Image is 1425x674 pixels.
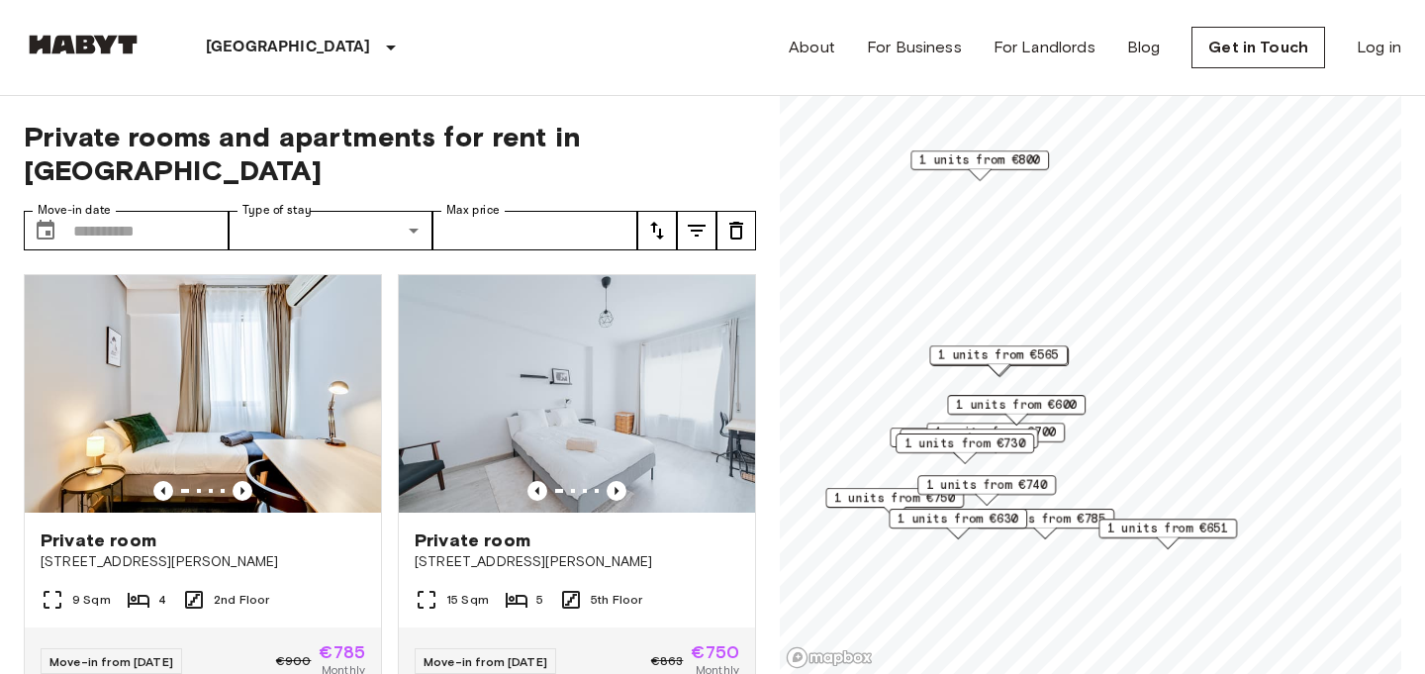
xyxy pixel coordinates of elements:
span: [STREET_ADDRESS][PERSON_NAME] [415,552,739,572]
span: 1 units from €800 [919,151,1040,169]
span: Private room [41,529,156,552]
span: 5 [536,591,543,609]
span: €785 [319,643,365,661]
button: Previous image [153,481,173,501]
div: Map marker [896,433,1034,464]
p: [GEOGRAPHIC_DATA] [206,36,371,59]
span: 4 [158,591,166,609]
span: 1 units from €785 [985,510,1105,528]
img: Habyt [24,35,142,54]
label: Type of stay [242,202,312,219]
div: Map marker [917,475,1056,506]
div: Map marker [976,509,1114,539]
button: Previous image [607,481,626,501]
span: 1 units from €700 [935,424,1056,441]
button: Previous image [233,481,252,501]
span: €863 [651,652,684,670]
span: 2 units from €600 [899,429,1019,446]
div: Map marker [926,423,1065,453]
span: 9 Sqm [72,591,111,609]
div: Map marker [947,395,1086,426]
label: Max price [446,202,500,219]
span: €900 [276,652,312,670]
span: 15 Sqm [446,591,489,609]
div: Map marker [929,345,1068,376]
span: Private room [415,529,530,552]
img: Marketing picture of unit ES-15-018-001-03H [25,275,381,513]
a: Get in Touch [1191,27,1325,68]
a: About [789,36,835,59]
img: Marketing picture of unit ES-15-037-001-01H [399,275,755,513]
div: Map marker [825,488,964,519]
span: 1 units from €651 [1107,520,1228,537]
label: Move-in date [38,202,111,219]
span: 1 units from €565 [938,346,1059,364]
span: 1 units from €740 [926,476,1047,494]
div: Map marker [900,429,1038,459]
span: 1 units from €600 [956,396,1077,414]
span: Private rooms and apartments for rent in [GEOGRAPHIC_DATA] [24,120,756,187]
div: Map marker [910,150,1049,181]
span: 2nd Floor [214,591,269,609]
button: tune [637,211,677,250]
span: [STREET_ADDRESS][PERSON_NAME] [41,552,365,572]
a: Mapbox logo [786,646,873,669]
button: Choose date [26,211,65,250]
button: tune [716,211,756,250]
div: Map marker [1098,519,1237,549]
a: Blog [1127,36,1161,59]
a: For Business [867,36,962,59]
div: Map marker [889,509,1027,539]
span: Move-in from [DATE] [424,654,547,669]
a: For Landlords [994,36,1095,59]
span: 5th Floor [591,591,642,609]
span: €750 [691,643,739,661]
span: Move-in from [DATE] [49,654,173,669]
span: 1 units from €515 [908,430,1029,447]
span: 1 units from €750 [834,489,955,507]
div: Map marker [890,428,1028,458]
span: 1 units from €730 [904,434,1025,452]
span: 1 units from €630 [898,510,1018,528]
button: Previous image [527,481,547,501]
a: Log in [1357,36,1401,59]
button: tune [677,211,716,250]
